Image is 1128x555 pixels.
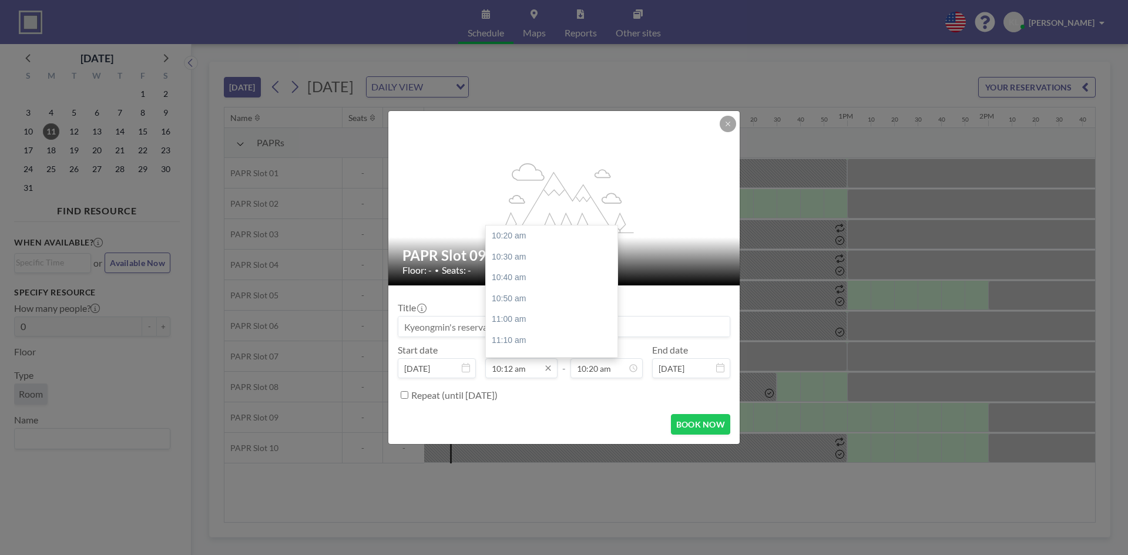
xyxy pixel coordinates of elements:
[398,302,425,314] label: Title
[398,344,438,356] label: Start date
[652,344,688,356] label: End date
[495,162,634,233] g: flex-grow: 1.2;
[562,348,566,374] span: -
[398,317,730,337] input: Kyeongmin's reservation
[486,288,623,310] div: 10:50 am
[402,264,432,276] span: Floor: -
[402,247,727,264] h2: PAPR Slot 09
[442,264,471,276] span: Seats: -
[486,247,623,268] div: 10:30 am
[486,267,623,288] div: 10:40 am
[411,389,498,401] label: Repeat (until [DATE])
[486,309,623,330] div: 11:00 am
[671,414,730,435] button: BOOK NOW
[435,266,439,275] span: •
[486,226,623,247] div: 10:20 am
[486,330,623,351] div: 11:10 am
[486,351,623,372] div: 11:20 am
